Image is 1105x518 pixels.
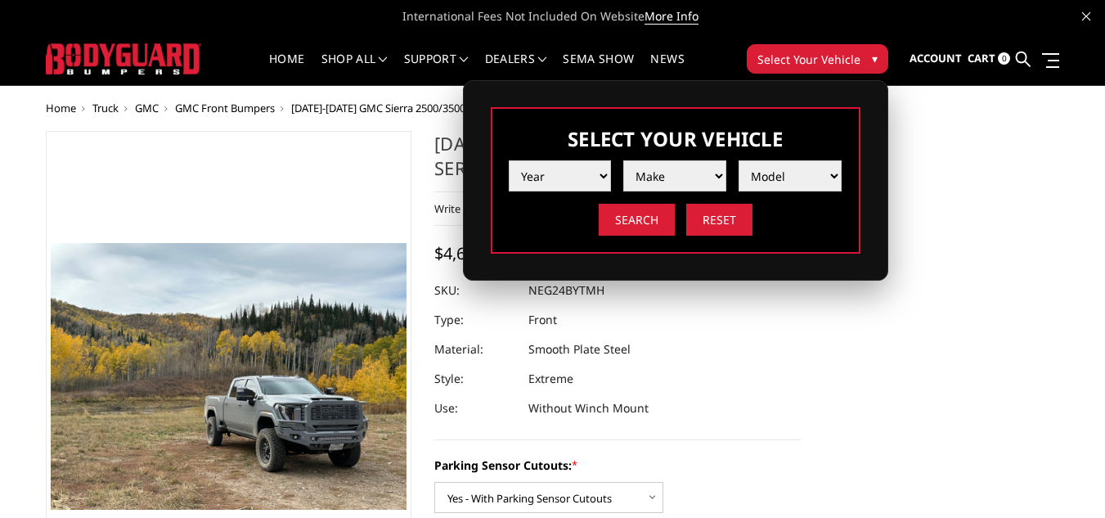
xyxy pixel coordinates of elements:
img: BODYGUARD BUMPERS [46,43,201,74]
a: Write a Review [434,201,505,216]
a: Cart 0 [968,37,1010,81]
dd: Smooth Plate Steel [528,335,631,364]
select: Please select the value from list. [623,160,726,191]
a: GMC Front Bumpers [175,101,275,115]
dd: Without Winch Mount [528,394,649,423]
a: Home [46,101,76,115]
a: Support [404,53,469,85]
h1: [DATE]-[DATE] GMC 2500-3500 - Freedom Series - Extreme Front Bumper [434,131,801,192]
a: News [650,53,684,85]
a: Home [269,53,304,85]
dt: Use: [434,394,516,423]
dd: Extreme [528,364,573,394]
a: Account [910,37,962,81]
dt: Style: [434,364,516,394]
span: $4,650.98 [434,242,505,264]
span: 0 [998,52,1010,65]
h3: Select Your Vehicle [509,125,842,152]
span: Account [910,51,962,65]
a: Dealers [485,53,547,85]
a: GMC [135,101,159,115]
a: Truck [92,101,119,115]
select: Please select the value from list. [509,160,612,191]
dt: Type: [434,305,516,335]
dd: NEG24BYTMH [528,276,604,305]
input: Reset [686,204,752,236]
span: Cart [968,51,995,65]
dd: Front [528,305,557,335]
span: ▾ [872,50,878,67]
input: Search [599,204,675,236]
a: [DATE]-[DATE] GMC Sierra 2500/3500 [291,101,465,115]
dt: Material: [434,335,516,364]
label: Parking Sensor Cutouts: [434,457,801,474]
a: shop all [321,53,388,85]
a: SEMA Show [563,53,634,85]
dt: SKU: [434,276,516,305]
a: More Info [645,8,698,25]
span: Select Your Vehicle [757,51,860,68]
button: Select Your Vehicle [747,44,888,74]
